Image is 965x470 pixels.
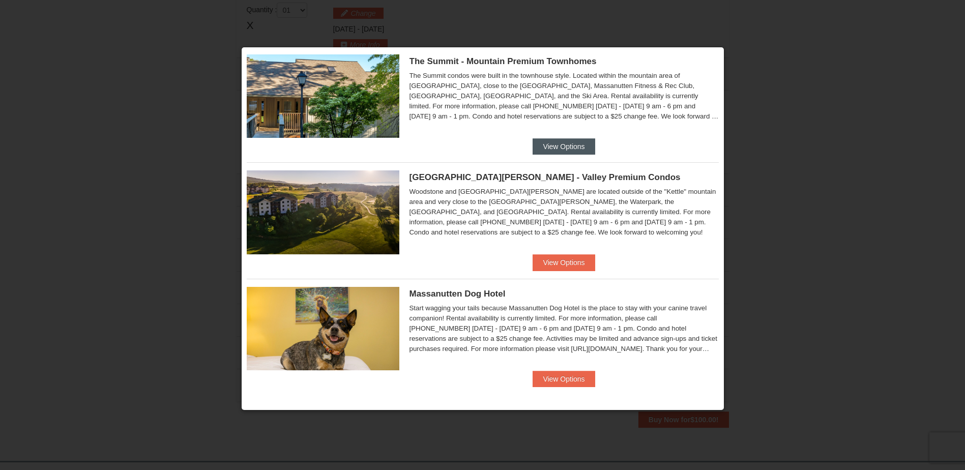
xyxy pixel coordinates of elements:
span: Massanutten Dog Hotel [410,289,506,299]
span: [GEOGRAPHIC_DATA][PERSON_NAME] - Valley Premium Condos [410,172,681,182]
button: View Options [533,254,595,271]
button: View Options [533,371,595,387]
div: Woodstone and [GEOGRAPHIC_DATA][PERSON_NAME] are located outside of the "Kettle" mountain area an... [410,187,719,238]
button: View Options [533,138,595,155]
span: The Summit - Mountain Premium Townhomes [410,56,597,66]
img: 27428181-5-81c892a3.jpg [247,287,399,370]
img: 19219041-4-ec11c166.jpg [247,170,399,254]
div: The Summit condos were built in the townhouse style. Located within the mountain area of [GEOGRAP... [410,71,719,122]
div: Start wagging your tails because Massanutten Dog Hotel is the place to stay with your canine trav... [410,303,719,354]
img: 19219034-1-0eee7e00.jpg [247,54,399,138]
